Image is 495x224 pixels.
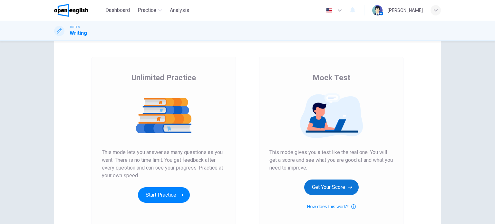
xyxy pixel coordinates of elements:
[304,180,359,195] button: Get Your Score
[269,149,393,172] span: This mode gives you a test like the real one. You will get a score and see what you are good at a...
[170,6,189,14] span: Analysis
[325,8,333,13] img: en
[103,5,132,16] button: Dashboard
[135,5,165,16] button: Practice
[307,203,355,210] button: How does this work?
[54,4,103,17] a: OpenEnglish logo
[102,149,226,180] span: This mode lets you answer as many questions as you want. There is no time limit. You get feedback...
[372,5,383,15] img: Profile picture
[313,73,350,83] span: Mock Test
[131,73,196,83] span: Unlimited Practice
[54,4,88,17] img: OpenEnglish logo
[70,29,87,37] h1: Writing
[167,5,192,16] button: Analysis
[388,6,423,14] div: [PERSON_NAME]
[138,187,190,203] button: Start Practice
[105,6,130,14] span: Dashboard
[70,25,80,29] span: TOEFL®
[138,6,156,14] span: Practice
